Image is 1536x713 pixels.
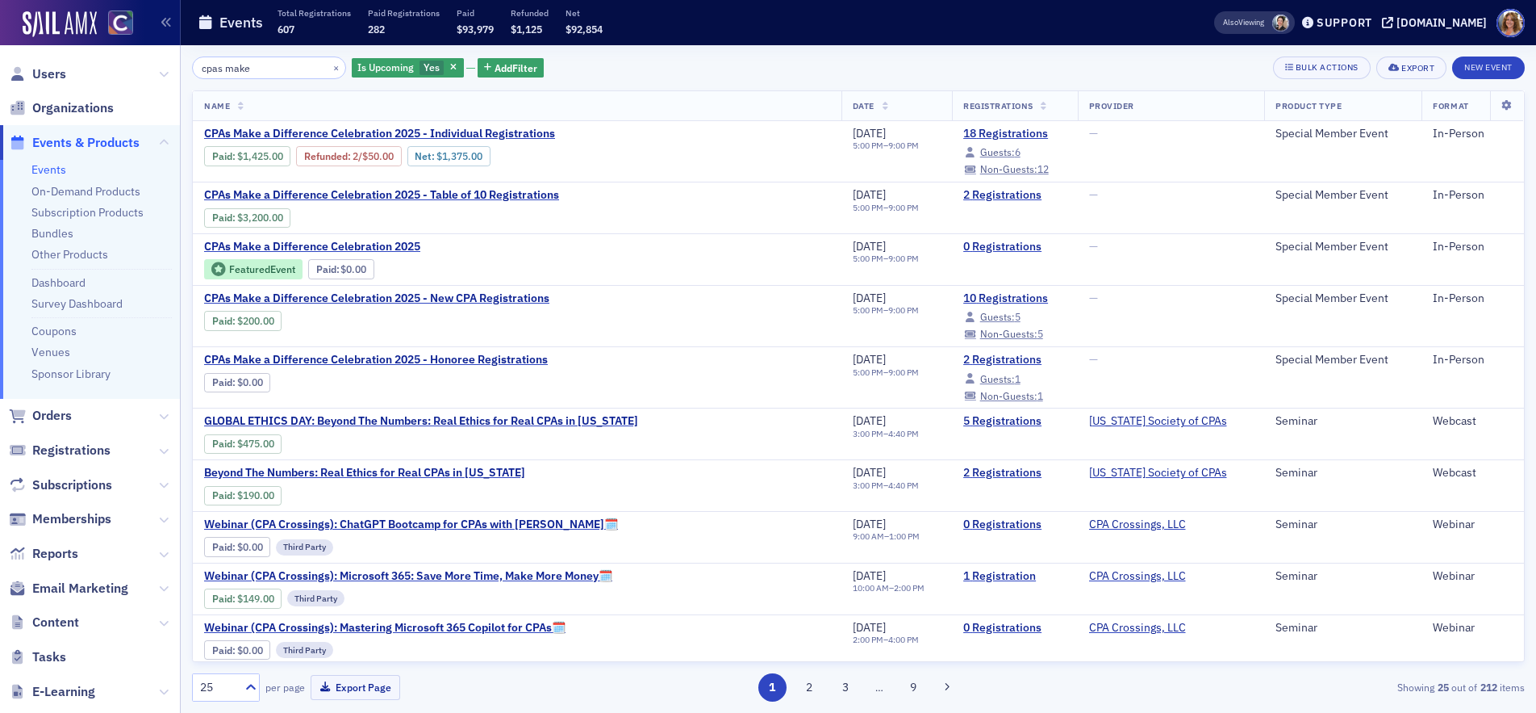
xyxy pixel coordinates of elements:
span: — [1089,239,1098,254]
span: $0.00 [237,376,263,388]
span: $1,125 [511,23,542,36]
div: Net: $137500 [407,146,490,166]
div: Special Member Event [1275,353,1410,367]
img: SailAMX [23,11,97,37]
time: 5:00 PM [853,367,883,378]
div: In-Person [1433,127,1513,141]
div: Export [1401,64,1434,73]
a: New Event [1452,59,1525,73]
span: Name [204,100,230,111]
a: Paid [212,315,232,327]
button: 1 [758,673,787,702]
a: 0 Registrations [963,621,1066,635]
div: In-Person [1433,291,1513,306]
span: Colorado Society of CPAs [1089,414,1227,429]
span: : [316,263,341,275]
time: 2:00 PM [894,582,925,593]
span: Users [32,65,66,83]
div: – [853,429,919,439]
a: Subscription Products [31,205,144,220]
div: 1 [980,375,1021,384]
a: Orders [9,407,72,425]
time: 3:00 PM [853,480,883,491]
a: 18 Registrations [963,127,1066,141]
div: – [853,480,919,491]
a: Paid [212,644,232,656]
button: Bulk Actions [1273,57,1371,79]
span: : [212,541,237,553]
a: CPA Crossings, LLC [1089,621,1186,635]
button: AddFilter [478,58,544,78]
span: [DATE] [853,126,886,141]
span: GLOBAL ETHICS DAY: Beyond The Numbers: Real Ethics for Real CPAs in Colorado [204,414,638,429]
span: Webinar (CPA Crossings): Mastering Microsoft 365 Copilot for CPAs🗓️ [204,621,566,635]
a: E-Learning [9,683,95,701]
div: Yes [352,58,464,78]
div: Support [1317,15,1372,30]
div: 12 [980,165,1049,174]
div: Webinar [1433,518,1513,532]
a: Webinar (CPA Crossings): Microsoft 365: Save More Time, Make More Money🗓️ [204,569,612,584]
a: Paid [212,150,232,162]
span: : [212,593,237,605]
a: Non-Guests:1 [963,391,1043,401]
time: 5:00 PM [853,304,883,316]
div: Paid: 2 - $0 [204,373,270,392]
span: — [1089,126,1098,141]
div: – [853,367,919,378]
a: Paid [212,593,232,605]
span: $0.00 [340,263,366,275]
input: Search… [192,57,346,79]
span: … [868,680,891,694]
span: Format [1433,100,1468,111]
div: Special Member Event [1275,291,1410,306]
time: 9:00 PM [888,202,919,213]
span: Product Type [1275,100,1342,111]
a: Paid [212,212,232,224]
span: Profile [1496,9,1525,37]
span: $3,200.00 [237,212,283,224]
span: CPA Crossings, LLC [1089,621,1191,635]
div: Paid: 12 - $20000 [204,311,282,330]
div: Paid: 6 - $47500 [204,434,282,454]
a: Paid [212,376,232,388]
a: Other Products [31,247,108,262]
span: Guests: [980,372,1015,385]
a: CPAs Make a Difference Celebration 2025 - Table of 10 Registrations [204,188,559,203]
label: per page [265,680,305,694]
button: [DOMAIN_NAME] [1382,17,1492,28]
span: Registrations [963,100,1033,111]
span: [DATE] [853,413,886,428]
span: Viewing [1223,17,1264,28]
div: Webcast [1433,466,1513,480]
p: Paid [457,7,494,19]
a: Email Marketing [9,580,128,598]
span: [DATE] [853,187,886,202]
a: Guests:1 [963,374,1021,384]
span: : [212,212,237,224]
span: Non-Guests: [980,327,1037,340]
a: 2 Registrations [963,188,1066,203]
span: $93,979 [457,23,494,36]
div: Showing out of items [1091,680,1525,694]
span: [DATE] [853,465,886,480]
div: Paid: 1 - $0 [204,640,270,660]
span: $0.00 [237,541,263,553]
span: Email Marketing [32,580,128,598]
time: 2:00 PM [853,634,883,645]
time: 5:00 PM [853,140,883,151]
span: — [1089,187,1098,202]
span: $475.00 [237,438,274,450]
time: 9:00 AM [853,531,884,542]
div: – [853,583,925,593]
time: 5:00 PM [853,202,883,213]
time: 9:00 PM [888,140,919,151]
div: – [853,203,919,213]
span: — [1089,291,1098,305]
span: Yes [424,61,440,73]
a: Venues [31,345,70,359]
span: Memberships [32,510,111,528]
span: Is Upcoming [357,61,414,73]
span: Orders [32,407,72,425]
div: Seminar [1275,621,1410,635]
